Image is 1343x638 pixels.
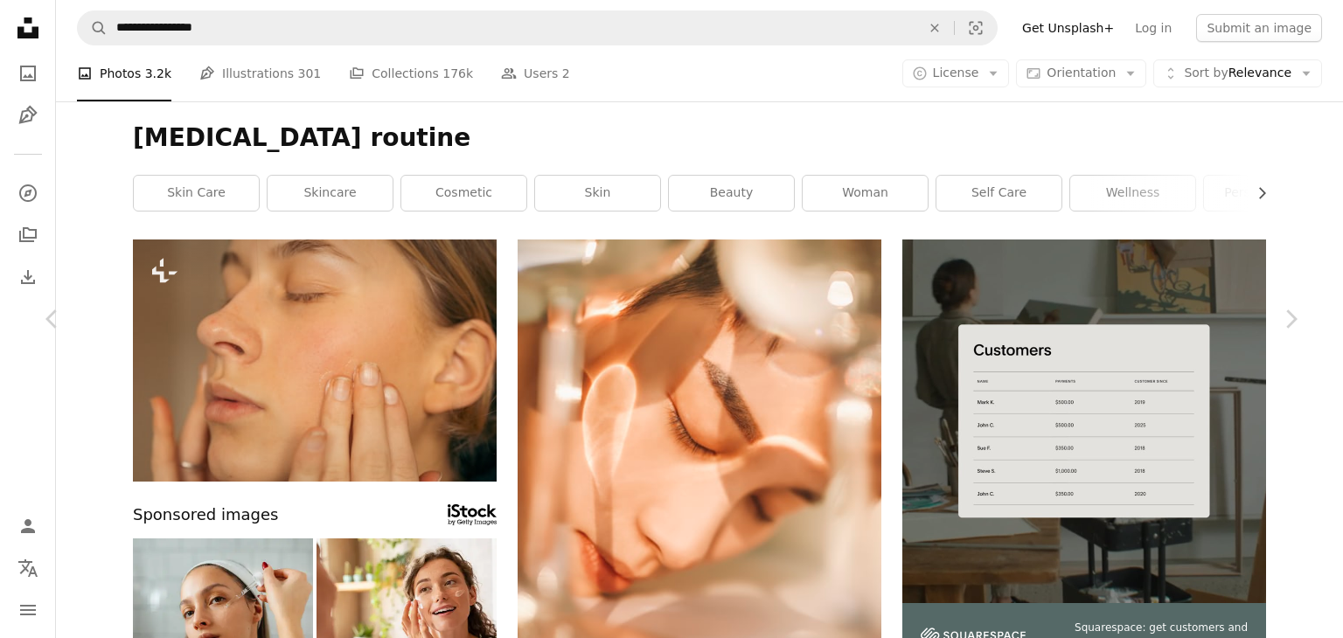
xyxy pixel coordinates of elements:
a: Users 2 [501,45,570,101]
a: Log in / Sign up [10,509,45,544]
span: 301 [298,64,322,83]
button: Submit an image [1196,14,1322,42]
button: Menu [10,593,45,628]
span: License [933,66,979,80]
button: Visual search [955,11,997,45]
button: scroll list to the right [1246,176,1266,211]
a: Next [1238,235,1343,403]
button: Sort byRelevance [1153,59,1322,87]
a: self care [936,176,1061,211]
a: skin care [134,176,259,211]
a: Explore [10,176,45,211]
form: Find visuals sitewide [77,10,998,45]
span: Sponsored images [133,503,278,528]
a: personal care [1204,176,1329,211]
a: Collections [10,218,45,253]
a: skin [535,176,660,211]
img: file-1747939376688-baf9a4a454ffimage [902,239,1266,603]
a: cosmetic [401,176,526,211]
img: a woman with her eyes closed touching her face [133,239,497,482]
span: 2 [562,64,570,83]
a: Collections 176k [349,45,473,101]
button: Language [10,551,45,586]
a: a woman with her eyes closed touching her face [133,352,497,368]
button: License [902,59,1010,87]
a: Photos [10,56,45,91]
span: 176k [442,64,473,83]
button: Orientation [1016,59,1146,87]
a: skincare [268,176,393,211]
button: Clear [915,11,954,45]
a: man's face [518,480,881,496]
h1: [MEDICAL_DATA] routine [133,122,1266,154]
a: wellness [1070,176,1195,211]
span: Orientation [1047,66,1116,80]
span: Sort by [1184,66,1228,80]
span: Relevance [1184,65,1291,82]
a: Illustrations [10,98,45,133]
a: Get Unsplash+ [1012,14,1124,42]
a: Illustrations 301 [199,45,321,101]
a: beauty [669,176,794,211]
a: Log in [1124,14,1182,42]
a: woman [803,176,928,211]
button: Search Unsplash [78,11,108,45]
